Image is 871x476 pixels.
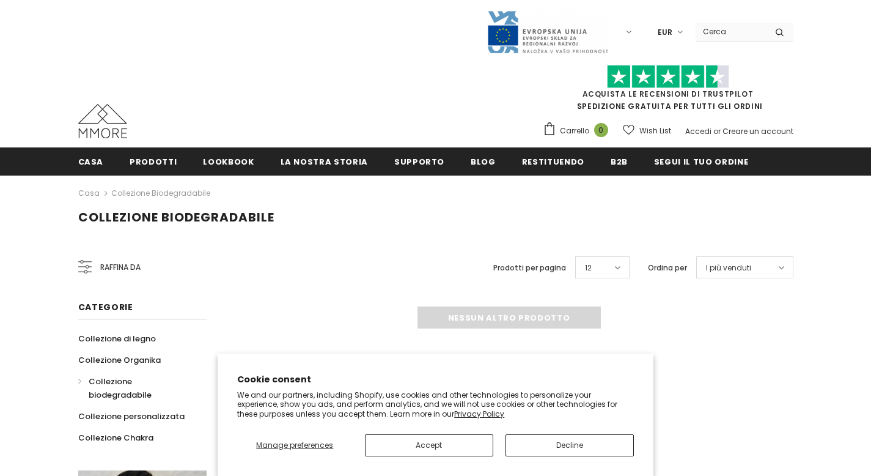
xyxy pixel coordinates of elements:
span: supporto [394,156,444,168]
a: supporto [394,147,444,175]
a: Creare un account [722,126,793,136]
span: Segui il tuo ordine [654,156,748,168]
span: Blog [471,156,496,168]
a: Collezione personalizzata [78,406,185,427]
span: La nostra storia [281,156,368,168]
a: Segui il tuo ordine [654,147,748,175]
button: Decline [505,434,634,456]
a: Acquista le recensioni di TrustPilot [583,89,754,99]
label: Ordina per [648,262,687,274]
span: Manage preferences [256,440,333,450]
span: Collezione di legno [78,333,156,344]
span: 12 [585,262,592,274]
a: Privacy Policy [454,409,504,419]
span: Wish List [639,125,671,137]
label: Prodotti per pagina [493,262,566,274]
span: Raffina da [100,261,141,274]
a: Carrello 0 [543,122,614,140]
a: Blog [471,147,496,175]
img: Casi MMORE [78,104,127,138]
a: Collezione Chakra [78,427,153,448]
a: Prodotti [130,147,177,175]
a: La nostra storia [281,147,368,175]
img: Javni Razpis [487,10,609,54]
button: Manage preferences [237,434,352,456]
input: Search Site [696,23,766,40]
span: Collezione personalizzata [78,411,185,422]
span: Restituendo [522,156,584,168]
a: Javni Razpis [487,26,609,37]
a: Wish List [623,120,671,141]
span: I più venduti [706,262,751,274]
span: Collezione biodegradabile [89,376,152,401]
span: Collezione biodegradabile [78,209,274,226]
span: Collezione Organika [78,354,161,366]
span: or [713,126,721,136]
a: Collezione Organika [78,349,161,371]
span: Collezione Chakra [78,432,153,444]
span: Lookbook [203,156,254,168]
a: Collezione biodegradabile [78,371,193,406]
img: Fidati di Pilot Stars [607,65,729,89]
a: Collezione di legno [78,328,156,349]
a: Accedi [685,126,711,136]
p: We and our partners, including Shopify, use cookies and other technologies to personalize your ex... [237,390,634,419]
a: Casa [78,147,104,175]
a: Restituendo [522,147,584,175]
a: Collezione biodegradabile [111,188,210,198]
span: Categorie [78,301,133,313]
h2: Cookie consent [237,373,634,386]
button: Accept [365,434,493,456]
span: SPEDIZIONE GRATUITA PER TUTTI GLI ORDINI [543,70,793,111]
span: Carrello [560,125,589,137]
span: B2B [611,156,628,168]
span: EUR [658,26,672,39]
span: Casa [78,156,104,168]
span: 0 [594,123,608,137]
a: Lookbook [203,147,254,175]
a: B2B [611,147,628,175]
span: Prodotti [130,156,177,168]
a: Casa [78,186,100,201]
